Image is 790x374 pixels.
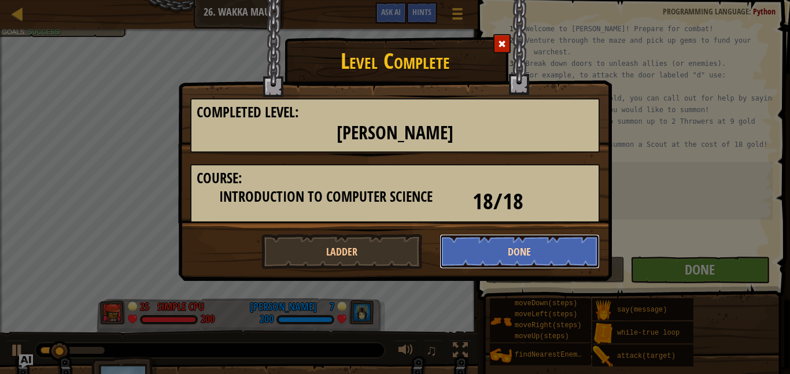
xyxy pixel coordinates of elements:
[197,105,593,120] h3: Completed Level:
[197,123,593,143] h2: [PERSON_NAME]
[197,171,593,186] h3: Course:
[440,234,600,269] button: Done
[261,234,422,269] button: Ladder
[179,43,611,73] h1: Level Complete
[197,189,455,205] h3: Introduction to Computer Science
[472,186,523,216] span: 18/18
